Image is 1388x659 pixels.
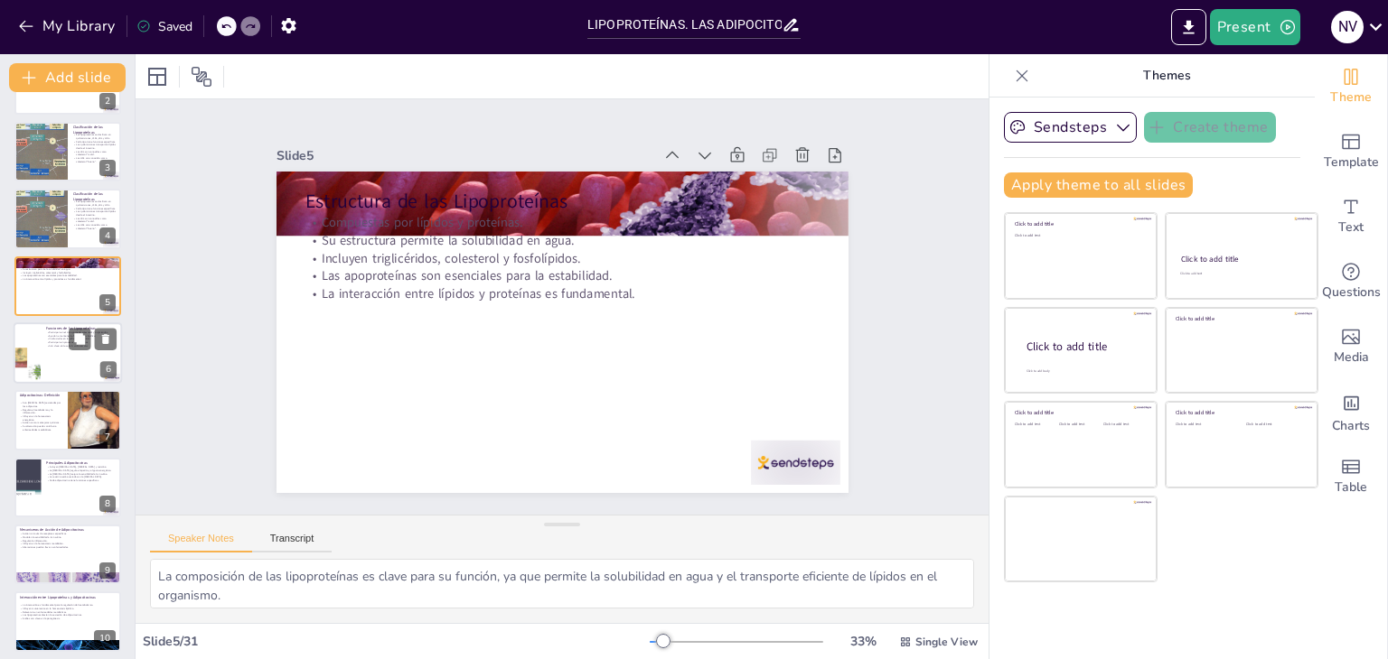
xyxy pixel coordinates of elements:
[1315,119,1387,184] div: Add ready made slides
[73,143,116,149] p: Los quilomicrones transportan lípidos desde el intestino.
[9,63,126,92] button: Add slide
[20,267,116,271] p: Su estructura permite la solubilidad en agua.
[1103,422,1144,427] div: Click to add text
[46,475,116,478] p: La resistina está asociada con la [MEDICAL_DATA].
[1246,422,1303,427] div: Click to add text
[95,328,117,349] button: Delete Slide
[73,210,116,217] p: Los quilomicrones transportan lípidos desde el intestino.
[20,545,116,549] p: Alteraciones pueden llevar a enfermedades.
[99,227,116,244] div: 4
[20,533,116,536] p: Actúan a través de receptores específicos.
[1331,9,1364,45] button: N V
[336,166,813,392] p: Las apoproteínas son esenciales para la estabilidad.
[46,469,116,472] p: La [MEDICAL_DATA] regula el apetito y el gasto energético.
[20,603,116,607] p: La interacción es fundamental para la regulación del metabolismo.
[14,390,121,450] div: 7
[46,330,117,334] p: Participan en el transporte de colesterol y triglicéridos.
[1176,409,1305,416] div: Click to add title
[20,607,116,610] p: Influyen mutuamente en la homeostasis lipídica.
[99,160,116,176] div: 3
[46,326,117,331] p: Funciones de las Lipoproteínas
[150,533,252,552] button: Speaker Notes
[252,533,333,552] button: Transcript
[46,340,117,344] p: Participan en procesos inflamatorios.
[14,189,121,248] div: 4
[20,613,116,617] p: Las lipoproteínas afectan la secreción de adipocitocinas.
[587,12,782,38] input: Insert title
[20,394,62,399] p: Adipocitocinas: Definición
[20,617,116,620] p: Ambas son clave en la patogénesis.
[1315,444,1387,509] div: Add a table
[1176,315,1305,322] div: Click to add title
[1335,478,1367,497] span: Table
[69,328,90,349] button: Duplicate Slide
[73,191,116,201] p: Clasificación de las Lipoproteínas
[46,460,116,466] p: Principales Adipocitocinas
[99,294,116,311] div: 5
[20,595,116,600] p: Interacción entre Lipoproteínas y Adipocitocinas
[1171,9,1206,45] button: Export to PowerPoint
[100,361,117,377] div: 6
[915,635,978,649] span: Single View
[99,496,116,512] div: 8
[1324,153,1379,172] span: Template
[73,125,116,135] p: Clasificación de las Lipoproteínas
[14,591,121,651] div: 10
[46,478,116,482] p: Cada adipocitocina tiene funciones específicas.
[1315,314,1387,379] div: Add images, graphics, shapes or video
[20,543,116,546] p: Influyen en la homeostasis metabólica.
[1210,9,1300,45] button: Present
[136,18,192,35] div: Saved
[1181,254,1301,265] div: Click to add title
[14,256,121,316] div: 5
[1004,172,1193,198] button: Apply theme to all slides
[20,415,62,422] p: Influyen en la homeostasis energética.
[1004,112,1137,143] button: Sendsteps
[1334,348,1369,367] span: Media
[1331,11,1364,43] div: N V
[1315,249,1387,314] div: Get real-time input from your audience
[99,562,116,579] div: 9
[1332,416,1370,436] span: Charts
[1330,88,1372,107] span: Theme
[99,93,116,109] div: 2
[20,425,62,432] p: Su alteración puede contribuir a enfermedades metabólicas.
[1315,54,1387,119] div: Change the overall theme
[20,259,116,265] p: Estructura de las Lipoproteínas
[1015,234,1144,238] div: Click to add text
[1322,283,1381,302] span: Questions
[73,200,116,207] p: Las lipoproteínas se clasifican en quilomicrones, VLDL, LDL y HDL.
[20,271,116,274] p: Incluyen triglicéridos, colesterol y fosfolípidos.
[20,277,116,281] p: La interacción entre lípidos y proteínas es fundamental.
[73,207,116,210] p: Cada tipo tiene funciones específicas.
[73,140,116,144] p: Cada tipo tiene funciones específicas.
[94,630,116,646] div: 10
[73,224,116,230] p: Las HDL son conocidas como colesterol "bueno".
[343,150,821,376] p: Incluyen triglicéridos, colesterol y fosfolípidos.
[1027,368,1140,373] div: Click to add body
[143,62,172,91] div: Layout
[359,44,710,213] div: Slide 5
[14,322,122,384] div: 6
[329,182,806,408] p: La interacción entre lípidos y proteínas es fundamental.
[1315,379,1387,444] div: Add charts and graphs
[1338,218,1364,237] span: Text
[358,117,835,343] p: Compuestas por lípidos y proteínas.
[1015,422,1055,427] div: Click to add text
[46,334,117,338] p: Ayudan a mantener la homeostasis lipídica.
[143,633,650,650] div: Slide 5 / 31
[20,609,116,613] p: Relevancia en enfermedades metabólicas.
[46,344,117,348] p: Son clave en la salud cardiovascular.
[73,156,116,162] p: Las HDL son conocidas como colesterol "bueno".
[73,133,116,139] p: Las lipoproteínas se clasifican en quilomicrones, VLDL, LDL y HDL.
[46,338,117,341] p: Involucradas en la señalización celular.
[351,134,828,359] p: Su estructura permite la solubilidad en agua.
[20,274,116,277] p: Las apoproteínas son esenciales para la estabilidad.
[14,458,121,517] div: 8
[20,539,116,543] p: Regulan la inflamación.
[20,422,62,425] p: Actúan como mensajeros químicos.
[20,402,62,408] p: Son [MEDICAL_DATA] secretadas por los adipocitos.
[73,150,116,156] p: Las LDL son conocidas como colesterol "malo".
[46,465,116,469] p: Incluyen [MEDICAL_DATA], [MEDICAL_DATA] y resistina.
[1144,112,1276,143] button: Create theme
